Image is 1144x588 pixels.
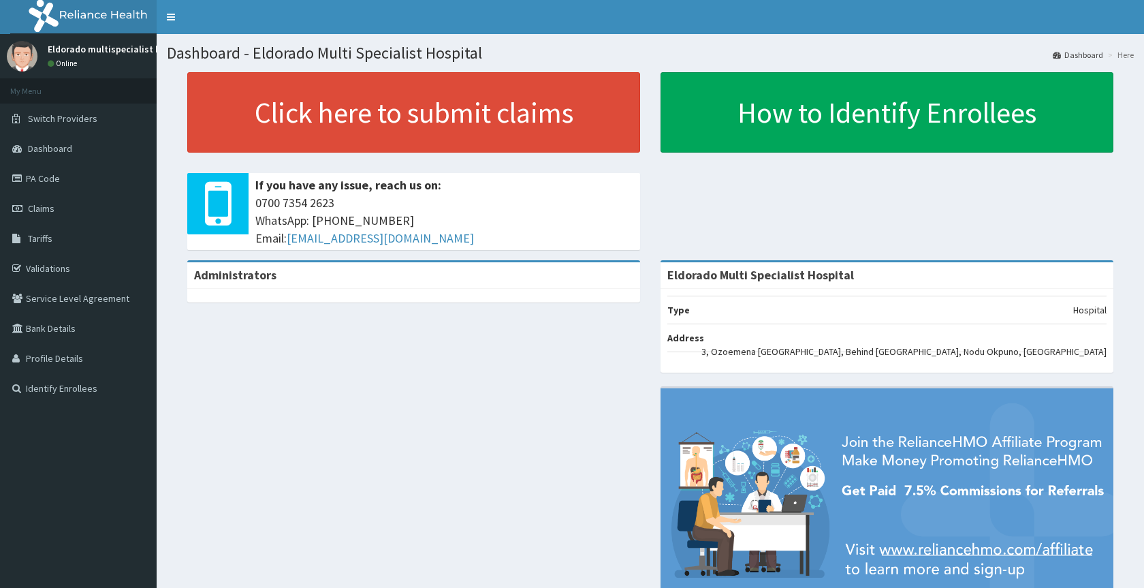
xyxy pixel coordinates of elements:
[28,112,97,125] span: Switch Providers
[667,304,690,316] b: Type
[1053,49,1103,61] a: Dashboard
[287,230,474,246] a: [EMAIL_ADDRESS][DOMAIN_NAME]
[1073,303,1107,317] p: Hospital
[187,72,640,153] a: Click here to submit claims
[28,202,54,215] span: Claims
[167,44,1134,62] h1: Dashboard - Eldorado Multi Specialist Hospital
[255,194,633,247] span: 0700 7354 2623 WhatsApp: [PHONE_NUMBER] Email:
[667,332,704,344] b: Address
[255,177,441,193] b: If you have any issue, reach us on:
[7,41,37,72] img: User Image
[1105,49,1134,61] li: Here
[667,267,854,283] strong: Eldorado Multi Specialist Hospital
[28,232,52,245] span: Tariffs
[48,59,80,68] a: Online
[661,72,1113,153] a: How to Identify Enrollees
[194,267,276,283] b: Administrators
[701,345,1107,358] p: 3, Ozoemena [GEOGRAPHIC_DATA], Behind [GEOGRAPHIC_DATA], Nodu Okpuno, [GEOGRAPHIC_DATA]
[48,44,191,54] p: Eldorado multispecialist hospital
[28,142,72,155] span: Dashboard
